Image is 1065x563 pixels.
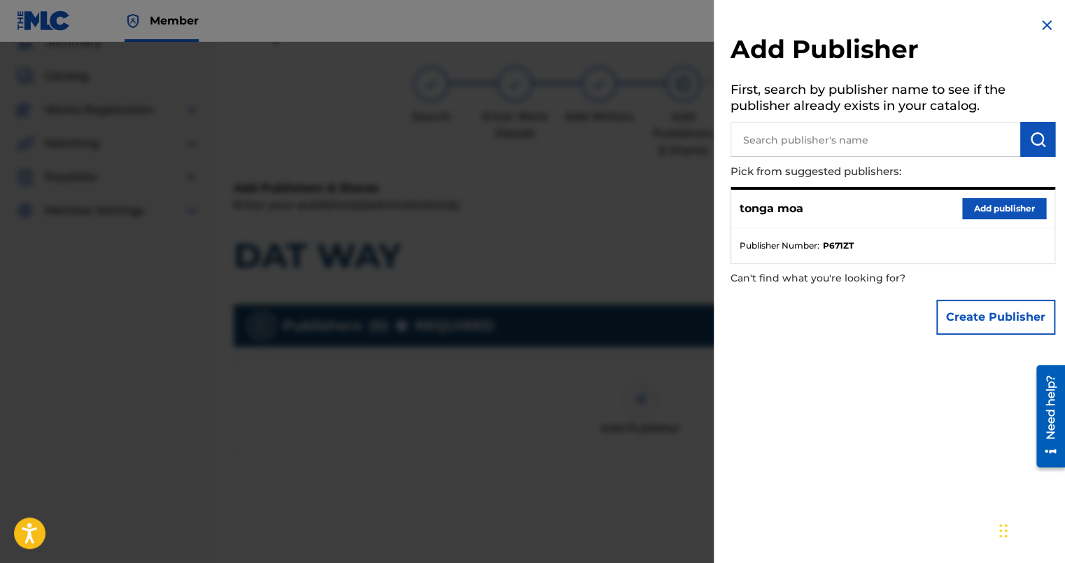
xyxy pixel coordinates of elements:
[936,300,1055,335] button: Create Publisher
[731,122,1020,157] input: Search publisher's name
[995,496,1065,563] iframe: Chat Widget
[125,13,141,29] img: Top Rightsholder
[1029,131,1046,148] img: Search Works
[1026,360,1065,473] iframe: Resource Center
[740,239,819,252] span: Publisher Number :
[731,34,1055,69] h2: Add Publisher
[150,13,199,29] span: Member
[823,239,854,252] strong: P671ZT
[731,264,975,293] p: Can't find what you're looking for?
[17,11,71,31] img: MLC Logo
[999,510,1008,552] div: Drag
[731,78,1055,122] h5: First, search by publisher name to see if the publisher already exists in your catalog.
[740,200,803,217] p: tonga moa
[731,157,975,187] p: Pick from suggested publishers:
[962,198,1046,219] button: Add publisher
